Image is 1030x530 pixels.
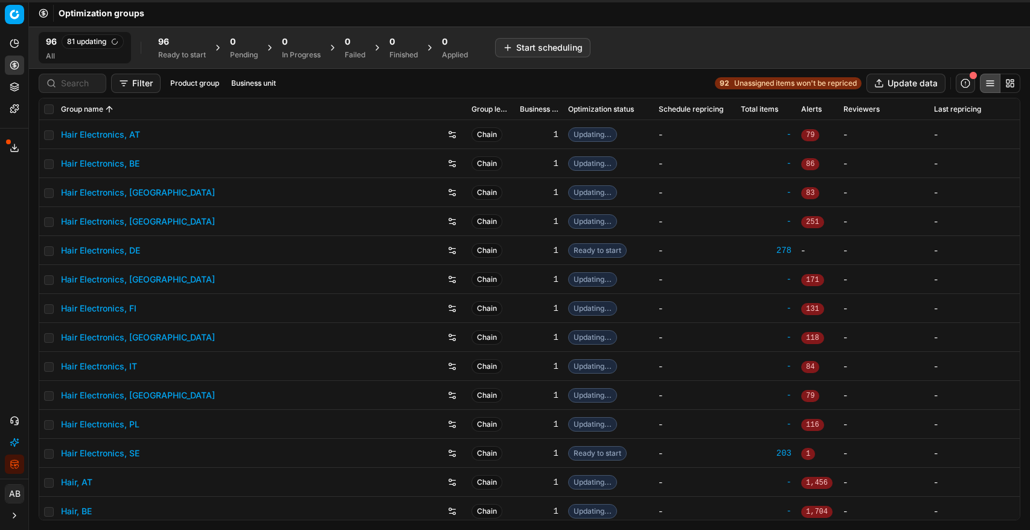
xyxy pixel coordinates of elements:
[520,476,558,488] div: 1
[59,7,144,19] nav: breadcrumb
[568,301,617,316] span: Updating...
[741,273,792,286] a: -
[839,207,929,236] td: -
[929,294,1020,323] td: -
[839,149,929,178] td: -
[741,216,792,228] a: -
[654,265,736,294] td: -
[568,446,627,461] span: Ready to start
[929,178,1020,207] td: -
[568,475,617,490] span: Updating...
[568,127,617,142] span: Updating...
[839,439,929,468] td: -
[801,303,824,315] span: 131
[929,497,1020,526] td: -
[230,50,258,60] div: Pending
[654,149,736,178] td: -
[158,50,206,60] div: Ready to start
[929,149,1020,178] td: -
[472,243,502,258] span: Chain
[801,390,819,402] span: 79
[741,244,792,257] div: 278
[158,36,169,48] span: 96
[654,120,736,149] td: -
[741,447,792,459] a: 203
[839,178,929,207] td: -
[929,468,1020,497] td: -
[929,120,1020,149] td: -
[61,302,136,314] a: Hair Electronics, FI
[568,104,634,114] span: Optimization status
[111,74,161,93] button: Filter
[934,104,981,114] span: Last repricing
[839,120,929,149] td: -
[741,476,792,488] div: -
[520,360,558,372] div: 1
[839,265,929,294] td: -
[520,505,558,517] div: 1
[345,36,350,48] span: 0
[520,418,558,430] div: 1
[801,332,824,344] span: 118
[442,50,468,60] div: Applied
[568,388,617,403] span: Updating...
[866,74,945,93] button: Update data
[654,236,736,265] td: -
[61,418,139,430] a: Hair Electronics, PL
[520,389,558,401] div: 1
[568,156,617,171] span: Updating...
[46,36,57,48] span: 96
[568,272,617,287] span: Updating...
[472,330,502,345] span: Chain
[843,104,880,114] span: Reviewers
[654,207,736,236] td: -
[568,330,617,345] span: Updating...
[801,361,819,373] span: 84
[741,129,792,141] a: -
[61,447,139,459] a: Hair Electronics, SE
[741,418,792,430] a: -
[61,273,215,286] a: Hair Electronics, [GEOGRAPHIC_DATA]
[103,103,115,115] button: Sorted by Group name ascending
[839,352,929,381] td: -
[61,360,137,372] a: Hair Electronics, IT
[654,381,736,410] td: -
[801,448,815,460] span: 1
[61,331,215,343] a: Hair Electronics, [GEOGRAPHIC_DATA]
[389,36,395,48] span: 0
[520,129,558,141] div: 1
[741,331,792,343] a: -
[46,51,124,61] div: All
[741,302,792,314] a: -
[472,127,502,142] span: Chain
[520,273,558,286] div: 1
[520,331,558,343] div: 1
[520,447,558,459] div: 1
[654,497,736,526] td: -
[801,419,824,431] span: 116
[839,468,929,497] td: -
[741,505,792,517] a: -
[61,505,92,517] a: Hair, BE
[929,381,1020,410] td: -
[62,34,124,49] span: 81 updating
[839,410,929,439] td: -
[345,50,365,60] div: Failed
[734,78,857,88] span: Unassigned items won't be repriced
[472,417,502,432] span: Chain
[741,187,792,199] a: -
[230,36,235,48] span: 0
[282,36,287,48] span: 0
[801,216,824,228] span: 251
[839,323,929,352] td: -
[59,7,144,19] span: Optimization groups
[472,475,502,490] span: Chain
[61,187,215,199] a: Hair Electronics, [GEOGRAPHIC_DATA]
[5,485,24,503] span: AB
